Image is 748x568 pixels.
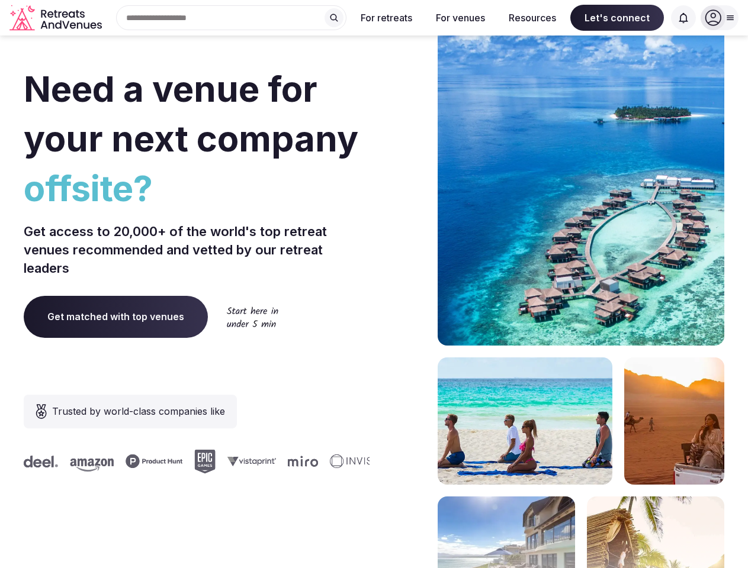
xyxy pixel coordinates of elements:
svg: Epic Games company logo [193,450,214,473]
svg: Invisible company logo [329,454,394,469]
button: For venues [426,5,495,31]
span: Let's connect [570,5,664,31]
svg: Retreats and Venues company logo [9,5,104,31]
p: Get access to 20,000+ of the world's top retreat venues recommended and vetted by our retreat lea... [24,222,370,277]
a: Get matched with top venues [24,296,208,337]
button: Resources [499,5,566,31]
span: offsite? [24,163,370,213]
svg: Deel company logo [23,456,57,467]
button: For retreats [351,5,422,31]
a: Visit the homepage [9,5,104,31]
svg: Vistaprint company logo [226,456,275,466]
span: Need a venue for your next company [24,67,358,160]
span: Trusted by world-class companies like [52,404,225,418]
svg: Miro company logo [287,456,317,467]
img: woman sitting in back of truck with camels [624,357,724,485]
img: Start here in under 5 min [227,306,278,327]
img: yoga on tropical beach [438,357,612,485]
